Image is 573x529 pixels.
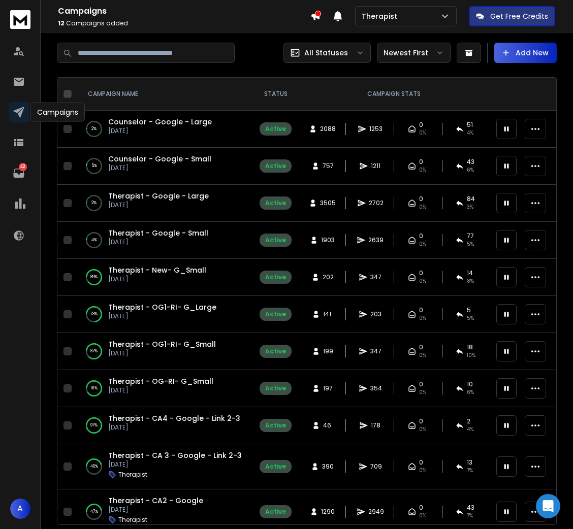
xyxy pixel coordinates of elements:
[362,11,401,21] p: Therapist
[76,259,253,296] td: 89%Therapist - New- G_Small[DATE]
[377,43,451,63] button: Newest First
[419,232,423,240] span: 0
[90,309,98,319] p: 73 %
[265,273,286,281] div: Active
[76,78,253,111] th: CAMPAIGN NAME
[118,516,147,524] p: Therapist
[467,388,474,396] span: 6 %
[108,201,209,209] p: [DATE]
[419,269,423,277] span: 0
[108,423,240,432] p: [DATE]
[370,273,381,281] span: 347
[419,380,423,388] span: 0
[91,198,97,208] p: 2 %
[108,265,206,275] span: Therapist - New- G_Small
[370,384,382,392] span: 354
[323,421,333,429] span: 46
[76,333,253,370] td: 87%Therapist - OG1-RI- G_Small[DATE]
[108,117,212,127] span: Counselor - Google - Large
[265,236,286,244] div: Active
[76,444,253,489] td: 46%Therapist - CA 3 - Google - Link 2-3[DATE]Therapist
[467,458,472,467] span: 13
[108,275,206,283] p: [DATE]
[323,273,334,281] span: 202
[108,495,203,506] a: Therapist - CA2 - Google
[368,508,384,516] span: 2949
[320,199,336,207] span: 3505
[368,236,384,244] span: 2639
[320,125,336,133] span: 2088
[321,508,335,516] span: 1290
[108,238,208,246] p: [DATE]
[370,347,381,355] span: 347
[90,461,98,472] p: 46 %
[494,43,557,63] button: Add New
[419,425,426,434] span: 0%
[467,351,475,359] span: 10 %
[467,504,474,512] span: 43
[467,203,473,211] span: 3 %
[108,191,209,201] span: Therapist - Google - Large
[91,161,97,171] p: 5 %
[91,124,97,134] p: 2 %
[419,121,423,129] span: 0
[419,203,426,211] span: 0%
[265,384,286,392] div: Active
[321,236,335,244] span: 1903
[76,185,253,222] td: 2%Therapist - Google - Large[DATE]
[108,339,216,349] a: Therapist - OG1-RI- G_Small
[323,347,333,355] span: 199
[490,11,548,21] p: Get Free Credits
[108,164,211,172] p: [DATE]
[419,166,426,174] span: 0%
[265,125,286,133] div: Active
[419,417,423,425] span: 0
[76,111,253,148] td: 2%Counselor - Google - Large[DATE]
[467,129,473,137] span: 4 %
[108,228,208,238] span: Therapist - Google - Small
[108,312,216,320] p: [DATE]
[419,512,426,520] span: 0%
[419,277,426,285] span: 0%
[265,421,286,429] div: Active
[467,158,474,166] span: 43
[253,78,298,111] th: STATUS
[91,235,97,245] p: 4 %
[118,471,147,479] p: Therapist
[419,129,426,137] span: 0%
[467,306,471,314] span: 5
[323,310,333,318] span: 141
[108,376,213,386] a: Therapist - OG-RI- G_Small
[419,240,426,248] span: 0%
[419,343,423,351] span: 0
[76,370,253,407] td: 91%Therapist - OG-RI- G_Small[DATE]
[91,383,98,393] p: 91 %
[90,272,98,282] p: 89 %
[108,154,211,164] a: Counselor - Google - Small
[419,306,423,314] span: 0
[265,310,286,318] div: Active
[58,5,310,17] h1: Campaigns
[265,347,286,355] div: Active
[371,421,381,429] span: 178
[370,310,381,318] span: 203
[419,467,426,475] span: 0%
[76,407,253,444] td: 97%Therapist - CA4 - Google - Link 2-3[DATE]
[467,417,470,425] span: 2
[108,349,216,357] p: [DATE]
[265,508,286,516] div: Active
[419,314,426,322] span: 0%
[108,460,242,469] p: [DATE]
[108,450,242,460] a: Therapist - CA 3 - Google - Link 2-3
[108,413,240,423] a: Therapist - CA4 - Google - Link 2-3
[467,343,473,351] span: 18
[76,222,253,259] td: 4%Therapist - Google - Small[DATE]
[265,462,286,471] div: Active
[108,302,216,312] span: Therapist - OG1-RI- G_Large
[90,346,98,356] p: 87 %
[467,232,474,240] span: 77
